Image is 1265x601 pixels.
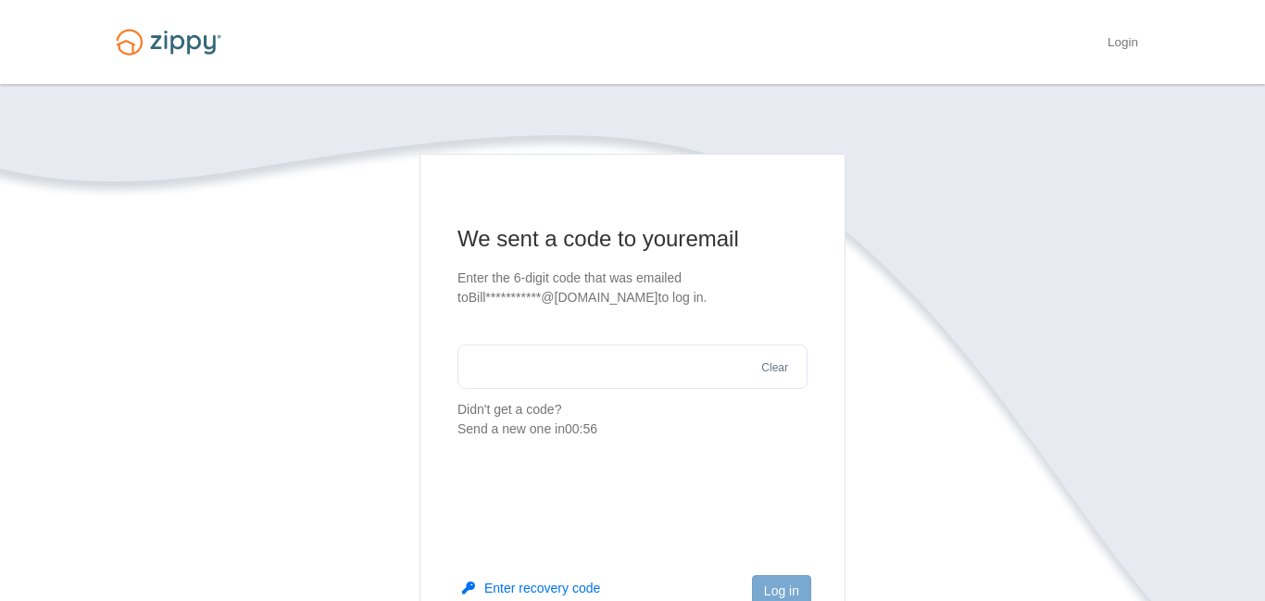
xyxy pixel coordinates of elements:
div: Send a new one in 00:56 [457,419,808,439]
h1: We sent a code to your email [457,224,808,254]
p: Enter the 6-digit code that was emailed to Bill***********@[DOMAIN_NAME] to log in. [457,269,808,307]
p: Didn't get a code? [457,400,808,439]
a: Login [1108,35,1138,54]
button: Clear [756,359,794,377]
img: Logo [105,20,232,64]
button: Enter recovery code [462,579,600,597]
